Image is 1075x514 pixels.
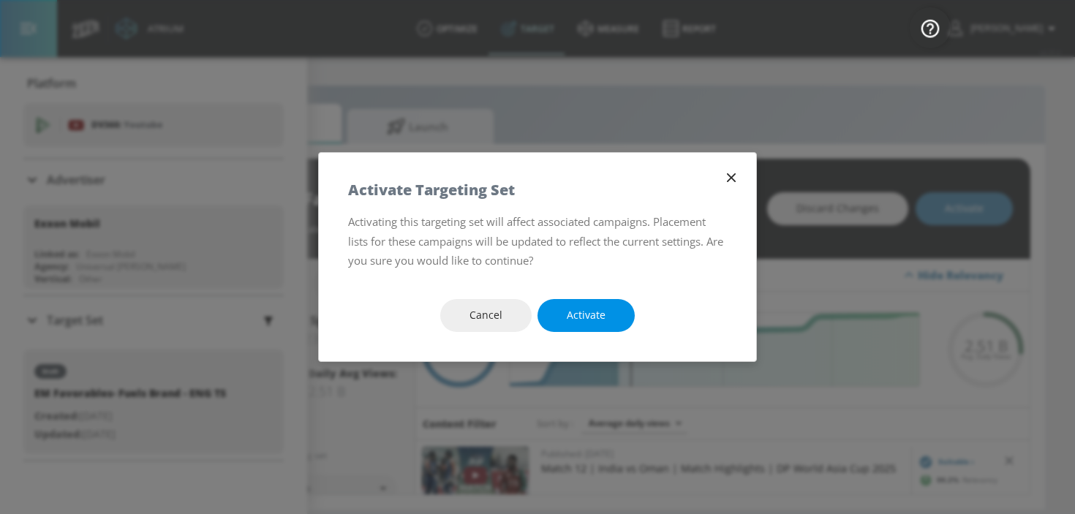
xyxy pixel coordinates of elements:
p: Activating this targeting set will affect associated campaigns. Placement lists for these campaig... [348,212,727,270]
h5: Activate Targeting Set [348,182,515,197]
span: Activate [567,306,606,325]
button: Cancel [440,299,532,332]
button: Open Resource Center [910,7,951,48]
button: Activate [537,299,635,332]
span: Cancel [469,306,502,325]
